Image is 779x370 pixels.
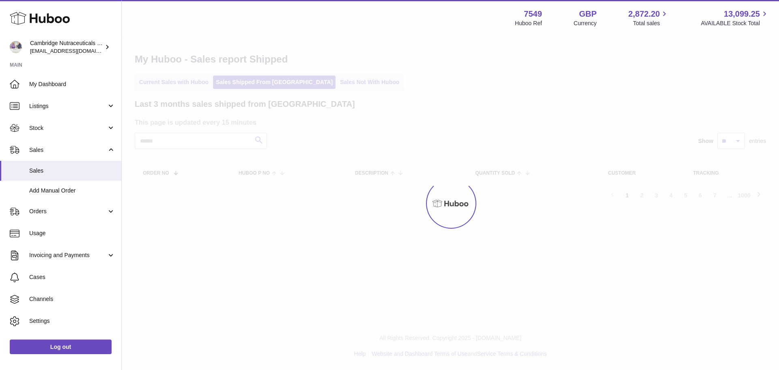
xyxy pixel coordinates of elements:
span: Listings [29,102,107,110]
span: AVAILABLE Stock Total [701,19,769,27]
span: Stock [29,124,107,132]
span: Invoicing and Payments [29,251,107,259]
a: Log out [10,340,112,354]
span: My Dashboard [29,80,115,88]
div: Currency [574,19,597,27]
div: Huboo Ref [515,19,542,27]
a: 13,099.25 AVAILABLE Stock Total [701,9,769,27]
strong: GBP [579,9,596,19]
strong: 7549 [524,9,542,19]
span: Sales [29,146,107,154]
span: Orders [29,208,107,215]
span: Total sales [633,19,669,27]
span: Settings [29,317,115,325]
div: Cambridge Nutraceuticals Ltd [30,39,103,55]
span: 2,872.20 [628,9,660,19]
span: Sales [29,167,115,175]
span: [EMAIL_ADDRESS][DOMAIN_NAME] [30,48,119,54]
span: Cases [29,273,115,281]
a: 2,872.20 Total sales [628,9,669,27]
img: internalAdmin-7549@internal.huboo.com [10,41,22,53]
span: Add Manual Order [29,187,115,195]
span: 13,099.25 [724,9,760,19]
span: Usage [29,229,115,237]
span: Channels [29,295,115,303]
